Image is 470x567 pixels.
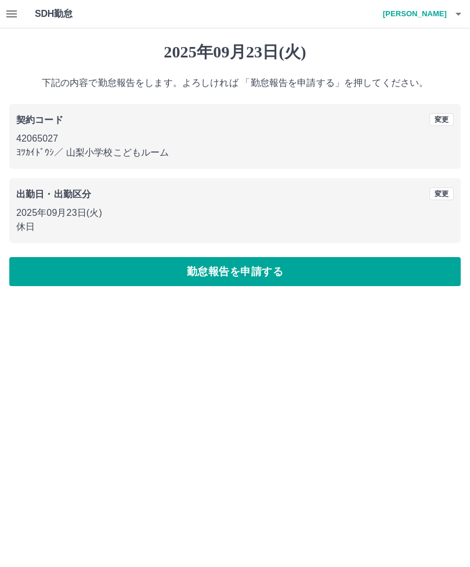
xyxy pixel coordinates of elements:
b: 契約コード [16,115,63,125]
p: 下記の内容で勤怠報告をします。よろしければ 「勤怠報告を申請する」を押してください。 [9,76,461,90]
b: 出勤日・出勤区分 [16,189,91,199]
button: 変更 [429,113,454,126]
p: 2025年09月23日(火) [16,206,454,220]
button: 勤怠報告を申請する [9,257,461,286]
h1: 2025年09月23日(火) [9,42,461,62]
p: ﾖﾂｶｲﾄﾞｳｼ ／ 山梨小学校こどもルーム [16,146,454,160]
p: 休日 [16,220,454,234]
button: 変更 [429,187,454,200]
p: 42065027 [16,132,454,146]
